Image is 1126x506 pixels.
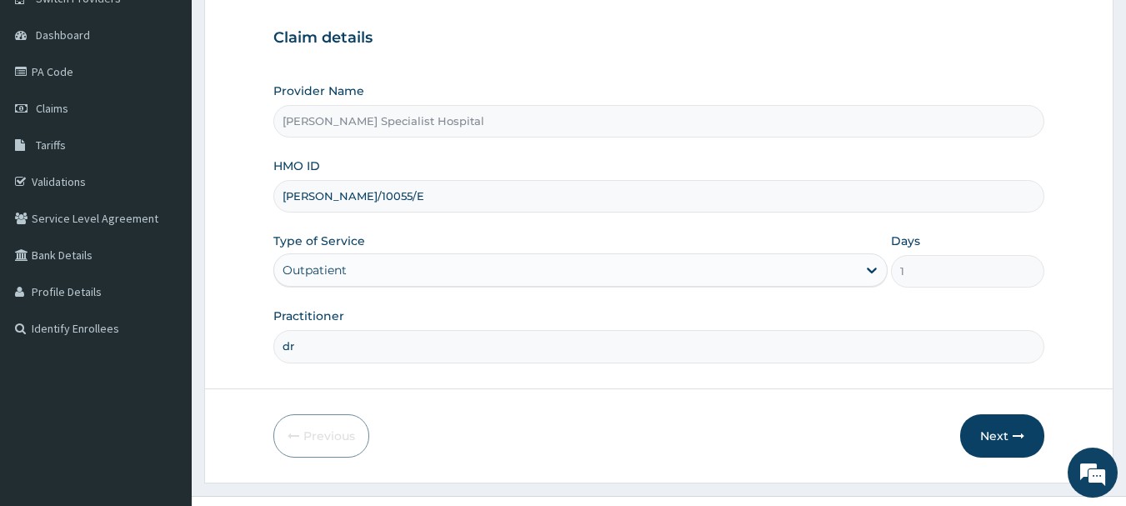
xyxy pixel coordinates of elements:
[891,233,920,249] label: Days
[273,308,344,324] label: Practitioner
[31,83,68,125] img: d_794563401_company_1708531726252_794563401
[87,93,280,115] div: Chat with us now
[273,158,320,174] label: HMO ID
[273,330,1045,363] input: Enter Name
[273,414,369,458] button: Previous
[283,262,347,278] div: Outpatient
[960,414,1044,458] button: Next
[97,148,230,317] span: We're online!
[273,180,1045,213] input: Enter HMO ID
[273,8,313,48] div: Minimize live chat window
[273,233,365,249] label: Type of Service
[8,333,318,391] textarea: Type your message and hit 'Enter'
[273,29,1045,48] h3: Claim details
[36,101,68,116] span: Claims
[273,83,364,99] label: Provider Name
[36,138,66,153] span: Tariffs
[36,28,90,43] span: Dashboard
